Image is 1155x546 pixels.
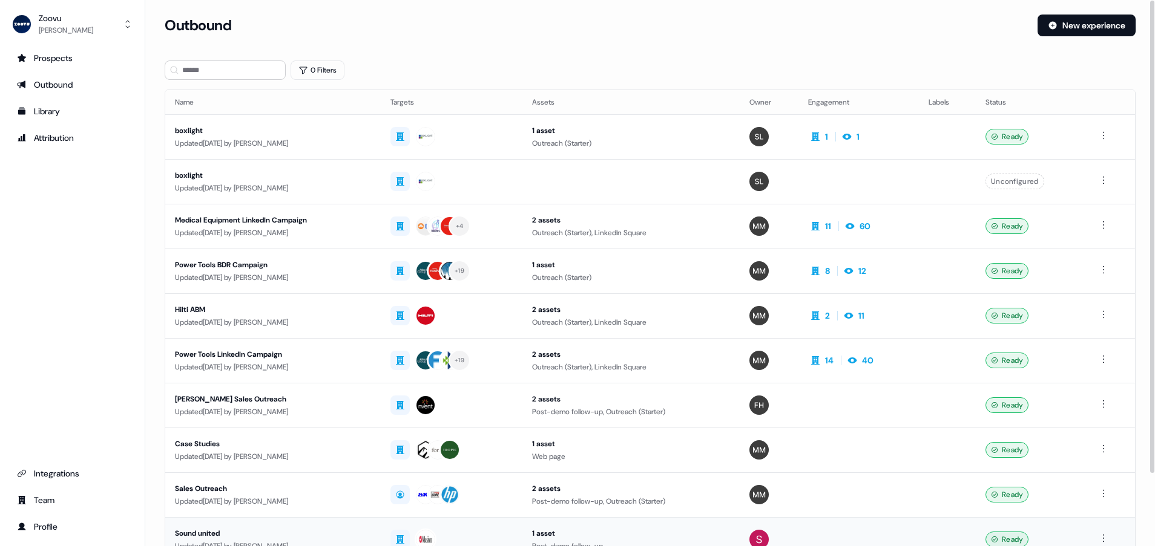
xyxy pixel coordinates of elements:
[532,483,730,495] div: 2 assets
[532,259,730,271] div: 1 asset
[919,90,976,114] th: Labels
[1002,310,1024,322] span: Ready
[749,216,769,236] img: Morgan
[857,131,860,143] div: 1
[175,182,371,194] div: Updated [DATE] by [PERSON_NAME]
[532,450,730,463] div: Web page
[175,527,371,539] div: Sound united
[749,485,769,504] img: Morgan
[175,137,371,149] div: Updated [DATE] by [PERSON_NAME]
[532,125,730,137] div: 1 asset
[455,265,464,276] div: + 19
[825,265,830,277] div: 8
[825,131,828,143] div: 1
[532,137,730,149] div: Outreach (Starter)
[532,406,730,418] div: Post-demo follow-up, Outreach (Starter)
[1002,399,1024,411] span: Ready
[175,483,371,495] div: Sales Outreach
[17,467,128,479] div: Integrations
[10,464,135,483] a: Go to integrations
[860,220,870,232] div: 60
[17,494,128,506] div: Team
[175,227,371,239] div: Updated [DATE] by [PERSON_NAME]
[532,438,730,450] div: 1 asset
[10,102,135,121] a: Go to templates
[175,348,371,360] div: Power Tools LinkedIn Campaign
[1002,220,1024,232] span: Ready
[749,306,769,325] img: Morgan
[10,75,135,94] a: Go to outbound experience
[862,354,874,366] div: 40
[749,395,769,415] img: Freddie
[39,12,93,24] div: Zoovu
[532,227,730,239] div: Outreach (Starter), LinkedIn Square
[381,90,522,114] th: Targets
[10,517,135,536] a: Go to profile
[175,316,371,328] div: Updated [DATE] by [PERSON_NAME]
[175,450,371,463] div: Updated [DATE] by [PERSON_NAME]
[749,351,769,370] img: Morgan
[1002,489,1024,501] span: Ready
[17,79,128,91] div: Outbound
[532,348,730,360] div: 2 assets
[749,127,769,146] img: Spencer
[10,48,135,68] a: Go to prospects
[858,265,866,277] div: 12
[858,310,864,322] div: 11
[1038,15,1136,36] button: New experience
[976,90,1087,114] th: Status
[456,221,464,232] div: + 4
[749,172,769,191] img: Spencer
[17,521,128,533] div: Profile
[532,495,730,507] div: Post-demo follow-up, Outreach (Starter)
[165,90,381,114] th: Name
[175,259,371,271] div: Power Tools BDR Campaign
[522,90,740,114] th: Assets
[532,393,730,405] div: 2 assets
[1002,354,1024,366] span: Ready
[1002,131,1024,143] span: Ready
[991,175,1039,187] span: Unconfigured
[175,495,371,507] div: Updated [DATE] by [PERSON_NAME]
[175,361,371,373] div: Updated [DATE] by [PERSON_NAME]
[17,52,128,64] div: Prospects
[10,490,135,510] a: Go to team
[749,261,769,281] img: Morgan
[740,90,798,114] th: Owner
[532,361,730,373] div: Outreach (Starter), LinkedIn Square
[17,132,128,144] div: Attribution
[532,304,730,316] div: 2 assets
[39,24,93,36] div: [PERSON_NAME]
[1002,444,1024,456] span: Ready
[10,128,135,148] a: Go to attribution
[165,16,231,34] h3: Outbound
[532,316,730,328] div: Outreach (Starter), LinkedIn Square
[749,440,769,460] img: Morgan
[1002,265,1024,277] span: Ready
[175,406,371,418] div: Updated [DATE] by [PERSON_NAME]
[1002,533,1024,545] span: Ready
[175,438,371,450] div: Case Studies
[532,271,730,284] div: Outreach (Starter)
[10,10,135,39] button: Zoovu[PERSON_NAME]
[175,304,371,316] div: Hilti ABM
[532,527,730,539] div: 1 asset
[175,393,371,405] div: [PERSON_NAME] Sales Outreach
[291,60,344,80] button: 0 Filters
[175,271,371,284] div: Updated [DATE] by [PERSON_NAME]
[175,214,371,226] div: Medical Equipment LinkedIn Campaign
[455,355,464,366] div: + 19
[175,169,371,181] div: boxlight
[175,125,371,137] div: boxlight
[798,90,919,114] th: Engagement
[825,220,831,232] div: 11
[825,354,834,366] div: 14
[17,105,128,117] div: Library
[825,310,830,322] div: 2
[532,214,730,226] div: 2 assets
